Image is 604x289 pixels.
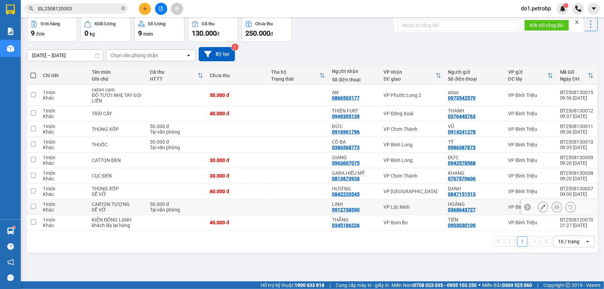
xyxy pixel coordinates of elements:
[448,176,476,181] div: 0707570606
[13,226,15,228] sup: 1
[380,66,445,85] th: Toggle SortBy
[508,76,548,82] div: ĐC lấy
[121,6,125,10] span: close-circle
[560,124,594,129] div: BT2508130011
[29,6,34,11] span: search
[143,31,153,37] span: món
[121,6,125,12] span: close-circle
[530,21,564,29] span: Kết nối tổng đài
[199,47,235,61] button: Bộ lọc
[7,274,14,281] span: message
[560,186,594,191] div: BT2508130007
[508,173,553,179] div: VP Bình Triệu
[508,204,553,210] div: VP Bình Triệu
[150,124,203,129] div: 50.000 đ
[92,92,143,103] div: ĐỒ TƯƠI NHẸ TAY GỌI LIỀN
[43,95,85,101] div: Khác
[560,176,594,181] div: 09:20 [DATE]
[155,3,167,15] button: file-add
[43,108,85,114] div: 1 món
[448,124,501,129] div: VŨ
[150,207,203,213] div: Tại văn phòng
[332,129,360,135] div: 0916961796
[186,53,191,58] svg: open
[537,281,538,289] span: |
[41,21,60,26] div: Đơn hàng
[174,6,179,11] span: aim
[271,76,319,82] div: Trạng thái
[146,66,206,85] th: Toggle SortBy
[210,157,264,163] div: 30.000 đ
[332,207,360,213] div: 0912738590
[384,76,436,82] div: ĐC giao
[560,170,594,176] div: BT2508130008
[384,173,441,179] div: VP Chơn Thành
[332,108,377,114] div: THIÊN FURT
[295,282,324,288] strong: 1900 633 818
[508,126,553,132] div: VP Bình Triệu
[92,201,143,207] div: CARTON TƯỢNG
[560,95,594,101] div: 09:56 [DATE]
[448,201,501,207] div: HOÀNG
[94,21,116,26] div: Khối lượng
[7,259,14,265] span: notification
[560,129,594,135] div: 09:36 [DATE]
[332,77,377,82] div: Số điện thoại
[560,69,588,75] div: Mã GD
[43,129,85,135] div: Khác
[560,217,594,223] div: BT2508120070
[448,186,501,191] div: DANH
[332,201,377,207] div: LINH
[384,92,441,98] div: VP Phước Long 2
[210,73,264,78] div: Chưa thu
[6,4,15,15] img: logo-vxr
[508,92,553,98] div: VP Bình Triệu
[110,52,158,59] div: Chọn văn phòng nhận
[384,189,441,194] div: VP [GEOGRAPHIC_DATA]
[261,281,324,289] span: Hỗ trợ kỹ thuật:
[90,31,95,37] span: kg
[192,29,217,37] span: 130.000
[508,189,553,194] div: VP Bình Triệu
[38,5,120,12] input: Tìm tên, số ĐT hoặc mã đơn
[188,17,238,42] button: Đã thu130.000đ
[81,17,131,42] button: Khối lượng0kg
[92,223,143,228] div: khách lấy lại hàng
[413,282,477,288] strong: 0708 023 035 - 0935 103 250
[332,145,360,150] div: 0386568773
[7,227,14,235] img: warehouse-icon
[7,28,14,35] img: solution-icon
[560,155,594,160] div: BT2508130009
[92,157,143,163] div: CATTON ĐEN
[43,223,85,228] div: Khác
[517,236,528,247] button: 1
[448,217,501,223] div: TIẾN
[384,142,441,147] div: VP Bình Long
[171,3,183,15] button: aim
[332,139,377,145] div: CÔ BA
[330,281,331,289] span: |
[92,217,143,223] div: KIỆN ĐÔNG LẠNH
[43,90,85,95] div: 1 món
[217,31,219,37] span: đ
[560,139,594,145] div: BT2508130010
[524,20,569,31] button: Kết nối tổng đài
[588,3,600,15] button: caret-down
[150,201,203,207] div: 50.000 đ
[448,170,501,176] div: KHANG
[139,3,151,15] button: plus
[391,281,477,289] span: Miền Nam
[92,87,143,92] div: caton cam
[478,284,480,287] span: ⚪️
[560,90,594,95] div: BT2508130015
[557,66,597,85] th: Toggle SortBy
[159,6,163,11] span: file-add
[92,142,143,147] div: THUỐC
[515,4,557,13] span: do1.petrobp
[148,21,166,26] div: Số lượng
[332,95,360,101] div: 0866503177
[92,186,143,191] div: THÙNG XỐP
[448,139,501,145] div: TÝ
[242,17,292,42] button: Chưa thu250.000đ
[268,66,328,85] th: Toggle SortBy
